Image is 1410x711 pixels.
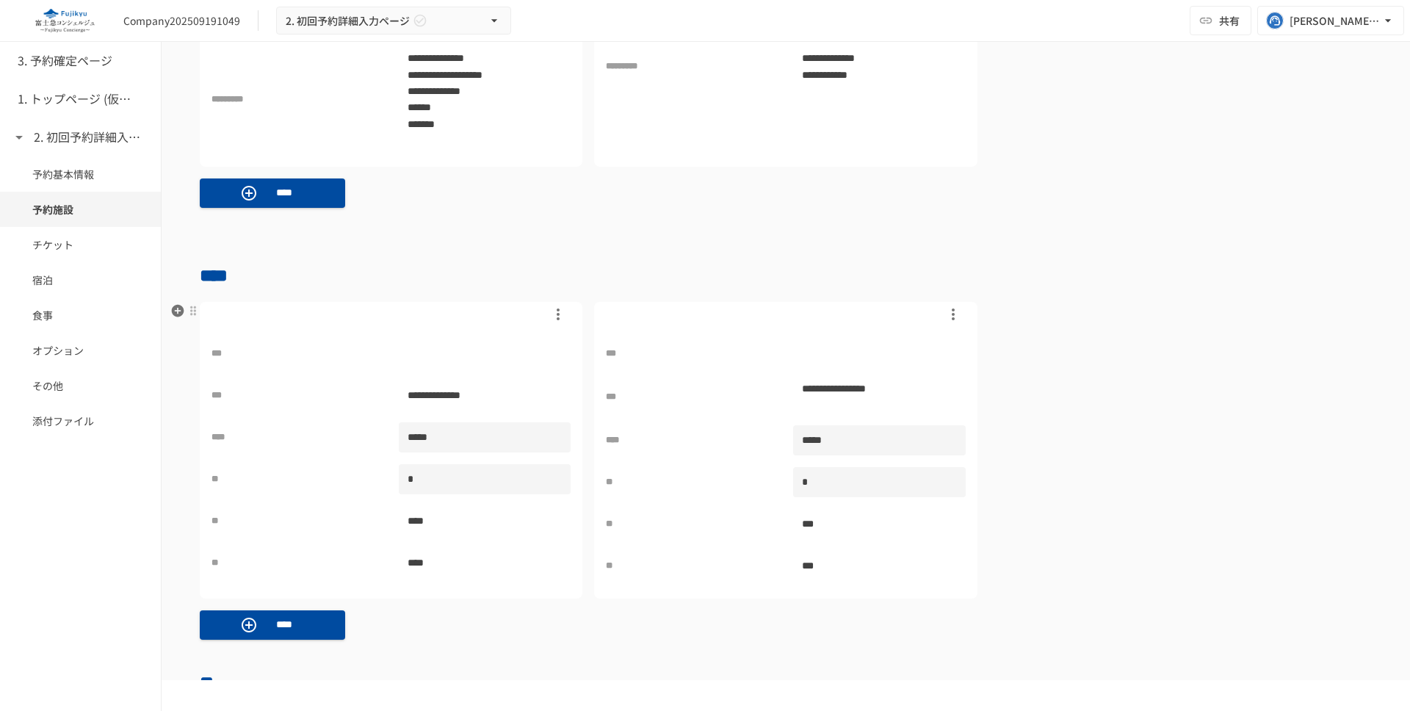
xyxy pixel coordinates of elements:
[32,237,129,253] span: チケット
[286,12,410,30] span: 2. 初回予約詳細入力ページ
[32,342,129,358] span: オプション
[32,378,129,394] span: その他
[34,128,151,147] h6: 2. 初回予約詳細入力ページ
[32,166,129,182] span: 予約基本情報
[1257,6,1404,35] button: [PERSON_NAME][EMAIL_ADDRESS][PERSON_NAME][DOMAIN_NAME]
[32,413,129,429] span: 添付ファイル
[1190,6,1251,35] button: 共有
[1219,12,1240,29] span: 共有
[123,13,240,29] div: Company202509191049
[18,51,112,71] h6: 3. 予約確定ページ
[32,307,129,323] span: 食事
[276,7,511,35] button: 2. 初回予約詳細入力ページ
[18,90,135,109] h6: 1. トップページ (仮予約一覧)
[18,9,112,32] img: eQeGXtYPV2fEKIA3pizDiVdzO5gJTl2ahLbsPaD2E4R
[1290,12,1381,30] div: [PERSON_NAME][EMAIL_ADDRESS][PERSON_NAME][DOMAIN_NAME]
[32,201,129,217] span: 予約施設
[32,272,129,288] span: 宿泊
